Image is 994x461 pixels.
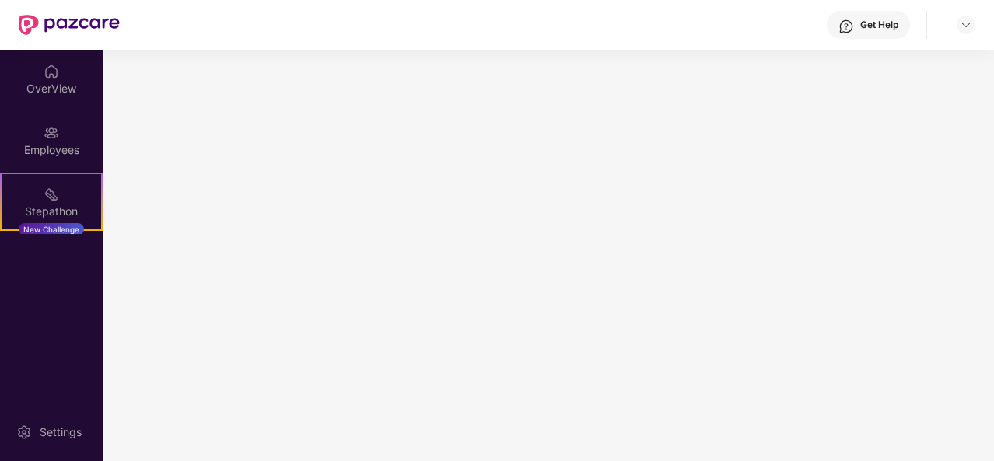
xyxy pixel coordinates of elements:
[838,19,854,34] img: svg+xml;base64,PHN2ZyBpZD0iSGVscC0zMngzMiIgeG1sbnM9Imh0dHA6Ly93d3cudzMub3JnLzIwMDAvc3ZnIiB3aWR0aD...
[44,64,59,79] img: svg+xml;base64,PHN2ZyBpZD0iSG9tZSIgeG1sbnM9Imh0dHA6Ly93d3cudzMub3JnLzIwMDAvc3ZnIiB3aWR0aD0iMjAiIG...
[2,204,101,219] div: Stepathon
[860,19,898,31] div: Get Help
[35,424,86,440] div: Settings
[44,125,59,141] img: svg+xml;base64,PHN2ZyBpZD0iRW1wbG95ZWVzIiB4bWxucz0iaHR0cDovL3d3dy53My5vcmcvMjAwMC9zdmciIHdpZHRoPS...
[19,223,84,236] div: New Challenge
[16,424,32,440] img: svg+xml;base64,PHN2ZyBpZD0iU2V0dGluZy0yMHgyMCIgeG1sbnM9Imh0dHA6Ly93d3cudzMub3JnLzIwMDAvc3ZnIiB3aW...
[19,15,120,35] img: New Pazcare Logo
[960,19,972,31] img: svg+xml;base64,PHN2ZyBpZD0iRHJvcGRvd24tMzJ4MzIiIHhtbG5zPSJodHRwOi8vd3d3LnczLm9yZy8yMDAwL3N2ZyIgd2...
[44,187,59,202] img: svg+xml;base64,PHN2ZyB4bWxucz0iaHR0cDovL3d3dy53My5vcmcvMjAwMC9zdmciIHdpZHRoPSIyMSIgaGVpZ2h0PSIyMC...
